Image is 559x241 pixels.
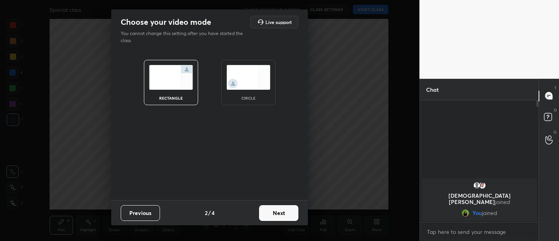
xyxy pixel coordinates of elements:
[473,182,480,189] img: default.png
[121,205,160,221] button: Previous
[478,182,486,189] img: da8834bd87504dda9f93d9c938f422e4.jpg
[420,177,539,222] div: grid
[211,209,215,217] h4: 4
[473,210,482,216] span: You
[554,107,557,113] p: D
[427,193,532,205] p: [DEMOGRAPHIC_DATA][PERSON_NAME]
[121,30,248,44] p: You cannot change this setting after you have started the class
[226,65,270,90] img: circleScreenIcon.acc0effb.svg
[155,96,187,100] div: rectangle
[208,209,211,217] h4: /
[462,209,469,217] img: ea43492ca9d14c5f8587a2875712d117.jpg
[420,79,445,100] p: Chat
[265,20,292,24] h5: Live support
[482,210,497,216] span: joined
[553,129,557,135] p: G
[233,96,264,100] div: circle
[205,209,208,217] h4: 2
[495,198,510,206] span: joined
[554,85,557,91] p: T
[259,205,298,221] button: Next
[149,65,193,90] img: normalScreenIcon.ae25ed63.svg
[121,17,211,27] h2: Choose your video mode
